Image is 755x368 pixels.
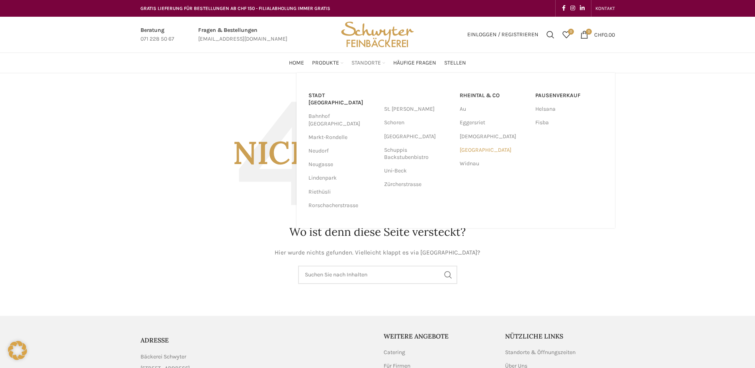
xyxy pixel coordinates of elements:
[140,224,615,240] h1: Wo ist denn diese Seite versteckt?
[140,26,174,44] a: Infobox link
[577,3,587,14] a: Linkedin social link
[198,26,287,44] a: Infobox link
[444,59,466,67] span: Stellen
[140,248,615,258] p: Hier wurde nichts gefunden. Vielleicht klappt es via [GEOGRAPHIC_DATA]?
[505,348,576,356] a: Standorte & Öffnungszeiten
[467,32,538,37] span: Einloggen / Registrieren
[384,130,452,143] a: [GEOGRAPHIC_DATA]
[140,336,169,344] span: ADRESSE
[460,116,527,129] a: Eggersriet
[137,55,619,71] div: Main navigation
[594,31,615,38] bdi: 0.00
[568,29,574,35] span: 0
[535,102,603,116] a: Helsana
[384,178,452,191] a: Zürcherstrasse
[312,55,343,71] a: Produkte
[308,89,376,110] a: Stadt [GEOGRAPHIC_DATA]
[393,55,436,71] a: Häufige Fragen
[586,29,592,35] span: 0
[140,352,186,361] span: Bäckerei Schwyter
[308,199,376,212] a: Rorschacherstrasse
[351,59,381,67] span: Standorte
[140,89,615,216] h3: Nicht gefunden
[542,27,558,43] a: Suchen
[460,143,527,157] a: [GEOGRAPHIC_DATA]
[535,89,603,102] a: Pausenverkauf
[595,6,615,11] span: KONTAKT
[384,164,452,178] a: Uni-Beck
[312,59,339,67] span: Produkte
[351,55,385,71] a: Standorte
[393,59,436,67] span: Häufige Fragen
[308,185,376,199] a: Riethüsli
[384,116,452,129] a: Schoren
[460,102,527,116] a: Au
[308,144,376,158] a: Neudorf
[594,31,604,38] span: CHF
[289,59,304,67] span: Home
[568,3,577,14] a: Instagram social link
[308,110,376,130] a: Bahnhof [GEOGRAPHIC_DATA]
[595,0,615,16] a: KONTAKT
[444,55,466,71] a: Stellen
[576,27,619,43] a: 0 CHF0.00
[384,332,494,341] h5: Weitere Angebote
[384,348,406,356] a: Catering
[560,3,568,14] a: Facebook social link
[384,102,452,116] a: St. [PERSON_NAME]
[308,158,376,171] a: Neugasse
[308,171,376,185] a: Lindenpark
[558,27,574,43] div: Meine Wunschliste
[460,157,527,170] a: Widnau
[558,27,574,43] a: 0
[460,130,527,143] a: [DEMOGRAPHIC_DATA]
[289,55,304,71] a: Home
[338,31,416,37] a: Site logo
[298,266,457,284] input: Suchen
[338,17,416,53] img: Bäckerei Schwyter
[384,143,452,164] a: Schuppis Backstubenbistro
[463,27,542,43] a: Einloggen / Registrieren
[460,89,527,102] a: RHEINTAL & CO
[591,0,619,16] div: Secondary navigation
[140,6,330,11] span: GRATIS LIEFERUNG FÜR BESTELLUNGEN AB CHF 150 - FILIALABHOLUNG IMMER GRATIS
[535,116,603,129] a: Fisba
[505,332,615,341] h5: Nützliche Links
[308,131,376,144] a: Markt-Rondelle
